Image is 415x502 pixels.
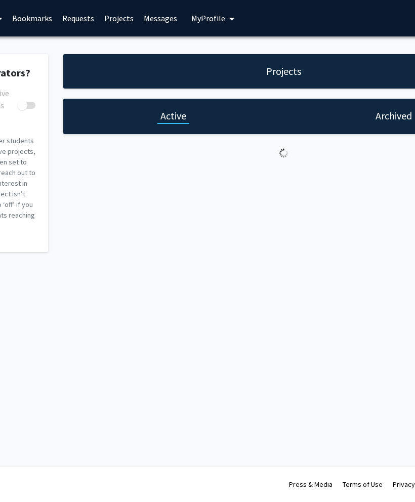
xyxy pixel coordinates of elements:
[343,480,383,489] a: Terms of Use
[275,144,293,162] img: Loading
[7,1,57,36] a: Bookmarks
[289,480,333,489] a: Press & Media
[57,1,99,36] a: Requests
[139,1,182,36] a: Messages
[160,109,186,123] h1: Active
[376,109,412,123] h1: Archived
[266,64,301,78] h1: Projects
[191,13,225,23] span: My Profile
[8,456,43,494] iframe: Chat
[99,1,139,36] a: Projects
